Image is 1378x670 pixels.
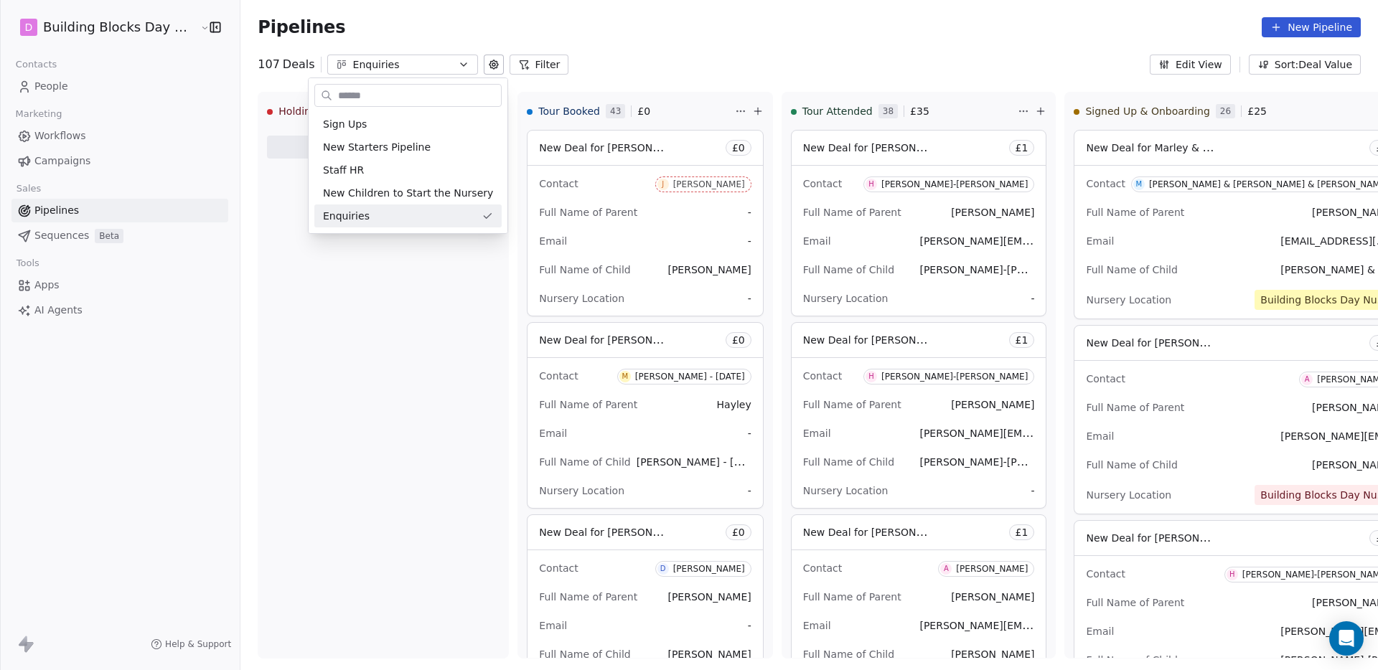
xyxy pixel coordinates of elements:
span: Staff HR [323,163,364,178]
span: New Children to Start the Nursery [323,186,493,201]
span: New Starters Pipeline [323,140,431,155]
div: Suggestions [314,113,502,227]
span: Enquiries [323,209,370,224]
span: Sign Ups [323,117,367,132]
